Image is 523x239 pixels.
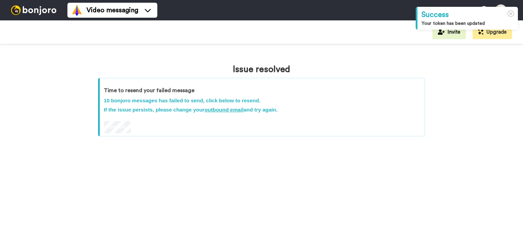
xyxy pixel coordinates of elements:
[104,121,131,133] input: Submit
[104,88,421,94] h3: Time to resend your failed message
[104,106,421,114] p: If the issue persists, please change your and try again.
[473,25,512,39] button: Upgrade
[422,20,514,27] div: Your token has been updated
[8,5,59,15] img: bj-logo-header-white.svg
[104,97,421,104] p: 10 bonjoro messages has failed to send, click below to resend.
[205,107,244,113] u: outbound email
[432,25,466,39] button: Invite
[86,5,138,15] span: Video messaging
[422,10,514,20] div: Success
[98,65,425,74] h1: Issue resolved
[72,5,82,16] img: vm-color.svg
